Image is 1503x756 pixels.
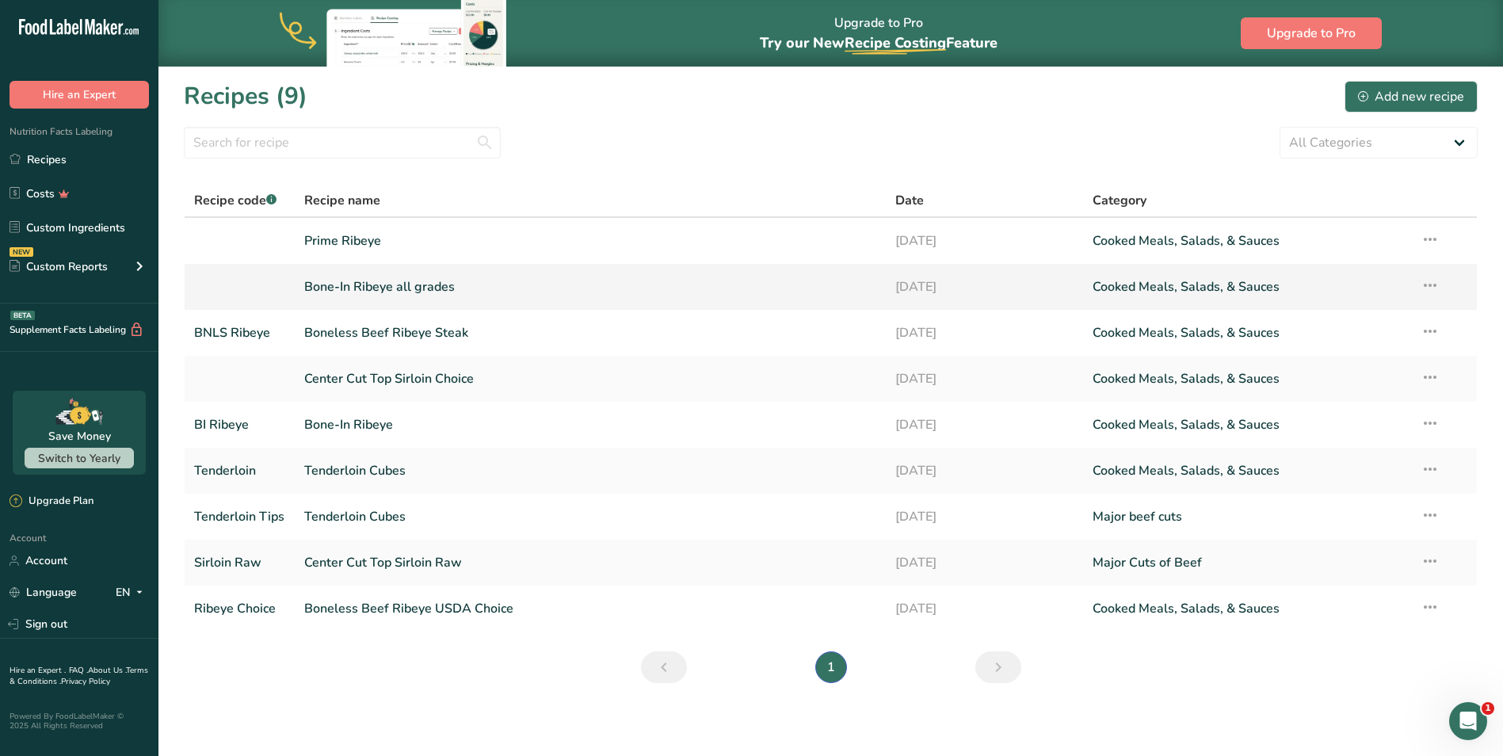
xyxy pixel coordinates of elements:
[10,81,149,109] button: Hire an Expert
[975,651,1021,683] a: Next page
[895,408,1074,441] a: [DATE]
[304,362,876,395] a: Center Cut Top Sirloin Choice
[760,1,998,67] div: Upgrade to Pro
[10,578,77,606] a: Language
[895,454,1074,487] a: [DATE]
[69,665,88,676] a: FAQ .
[1093,316,1402,349] a: Cooked Meals, Salads, & Sauces
[194,500,285,533] a: Tenderloin Tips
[304,500,876,533] a: Tenderloin Cubes
[304,592,876,625] a: Boneless Beef Ribeye USDA Choice
[10,665,66,676] a: Hire an Expert .
[1093,408,1402,441] a: Cooked Meals, Salads, & Sauces
[194,316,285,349] a: BNLS Ribeye
[194,592,285,625] a: Ribeye Choice
[194,192,277,209] span: Recipe code
[10,665,148,687] a: Terms & Conditions .
[304,454,876,487] a: Tenderloin Cubes
[38,451,120,466] span: Switch to Yearly
[88,665,126,676] a: About Us .
[194,546,285,579] a: Sirloin Raw
[895,270,1074,304] a: [DATE]
[194,408,285,441] a: BI Ribeye
[304,191,380,210] span: Recipe name
[304,316,876,349] a: Boneless Beef Ribeye Steak
[895,500,1074,533] a: [DATE]
[304,270,876,304] a: Bone-In Ribeye all grades
[760,33,998,52] span: Try our New Feature
[184,127,501,158] input: Search for recipe
[895,362,1074,395] a: [DATE]
[184,78,307,114] h1: Recipes (9)
[1267,24,1356,43] span: Upgrade to Pro
[895,316,1074,349] a: [DATE]
[10,494,93,510] div: Upgrade Plan
[1241,17,1382,49] button: Upgrade to Pro
[1345,81,1478,113] button: Add new recipe
[1093,224,1402,258] a: Cooked Meals, Salads, & Sauces
[895,191,924,210] span: Date
[304,408,876,441] a: Bone-In Ribeye
[25,448,134,468] button: Switch to Yearly
[895,592,1074,625] a: [DATE]
[48,428,111,445] div: Save Money
[845,33,946,52] span: Recipe Costing
[1093,592,1402,625] a: Cooked Meals, Salads, & Sauces
[10,311,35,320] div: BETA
[1093,546,1402,579] a: Major Cuts of Beef
[1093,362,1402,395] a: Cooked Meals, Salads, & Sauces
[1093,500,1402,533] a: Major beef cuts
[641,651,687,683] a: Previous page
[895,224,1074,258] a: [DATE]
[10,247,33,257] div: NEW
[194,454,285,487] a: Tenderloin
[1358,87,1464,106] div: Add new recipe
[1093,191,1146,210] span: Category
[1482,702,1494,715] span: 1
[1093,454,1402,487] a: Cooked Meals, Salads, & Sauces
[1093,270,1402,304] a: Cooked Meals, Salads, & Sauces
[116,583,149,602] div: EN
[61,676,110,687] a: Privacy Policy
[10,712,149,731] div: Powered By FoodLabelMaker © 2025 All Rights Reserved
[895,546,1074,579] a: [DATE]
[304,546,876,579] a: Center Cut Top Sirloin Raw
[1449,702,1487,740] iframe: Intercom live chat
[304,224,876,258] a: Prime Ribeye
[10,258,108,275] div: Custom Reports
